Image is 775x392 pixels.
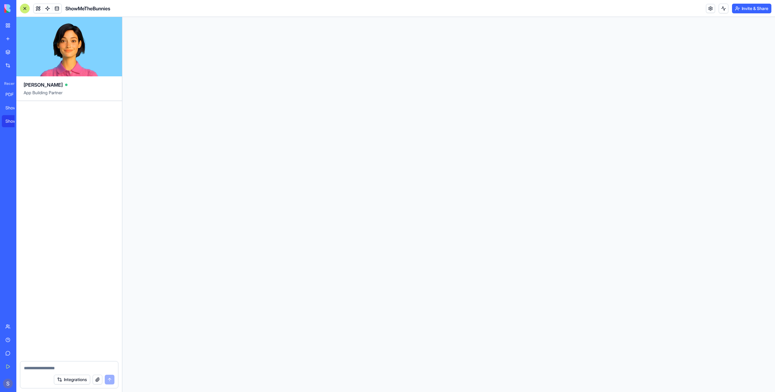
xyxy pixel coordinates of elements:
img: ACg8ocJg4p_dPqjhSL03u1SIVTGQdpy5AIiJU7nt3TQW-L-gyDNKzg=s96-c [3,379,13,388]
a: ShowMeTheBunnies [2,115,26,127]
div: ShowMeTheBunnies [5,105,22,111]
button: Integrations [54,375,90,384]
span: App Building Partner [24,90,115,101]
a: ShowMeTheBunnies [2,102,26,114]
span: Recent [2,81,15,86]
span: [PERSON_NAME] [24,81,63,88]
span: ShowMeTheBunnies [65,5,110,12]
a: PDF Viewer [2,88,26,101]
div: ShowMeTheBunnies [5,118,22,124]
img: logo [4,4,42,13]
button: Invite & Share [732,4,771,13]
div: PDF Viewer [5,91,22,98]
